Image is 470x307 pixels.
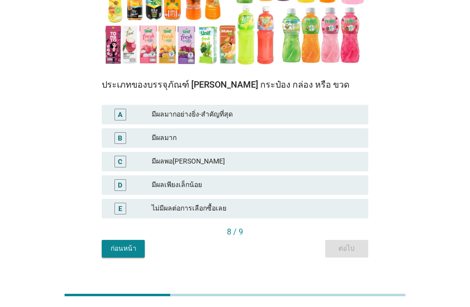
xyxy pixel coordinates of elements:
[102,226,368,238] div: 8 / 9
[118,156,122,166] div: C
[152,156,360,167] div: มีผลพอ[PERSON_NAME]
[152,132,360,144] div: มีผลมาก
[152,203,360,214] div: ไม่มีผลต่อการเลือกซื้อเลย
[118,109,122,119] div: A
[118,133,122,143] div: B
[102,78,368,91] div: ประเภทของบรรจุภัณฑ์ [PERSON_NAME] กระป๋อง กล่อง หรือ ขวด
[152,179,360,191] div: มีผลเพียงเล็กน้อย
[102,240,145,258] button: ก่อนหน้า
[118,203,122,213] div: E
[152,109,360,120] div: มีผลมากอย่างยิ่ง-สำคัญที่สุด
[118,180,122,190] div: D
[110,243,137,254] div: ก่อนหน้า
